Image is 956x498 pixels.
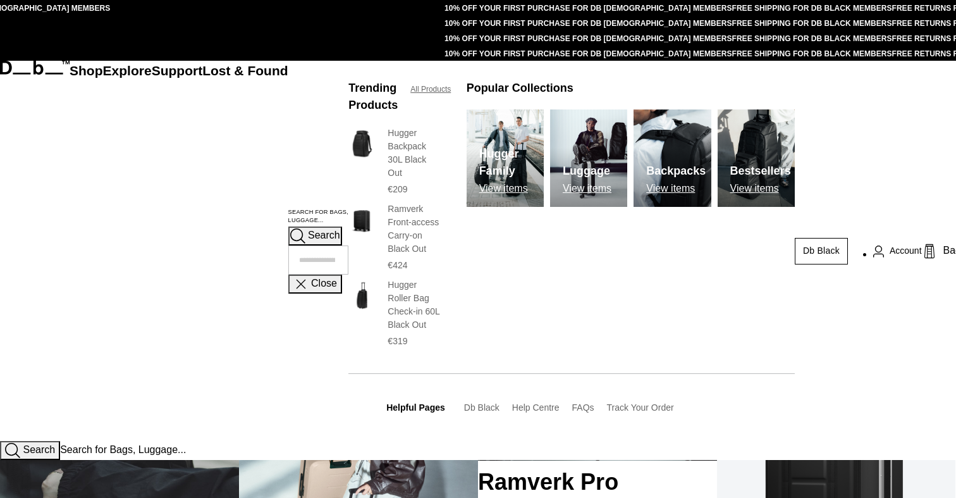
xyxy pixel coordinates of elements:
[70,61,288,441] nav: Main Navigation
[467,80,573,97] h3: Popular Collections
[348,202,375,237] img: Ramverk Front-access Carry-on Black Out
[410,84,451,95] a: All Products
[152,63,203,78] a: Support
[512,402,560,413] a: Help Centre
[730,183,791,194] p: View items
[634,109,711,207] img: Db
[479,183,544,194] p: View items
[444,49,732,58] a: 10% OFF YOUR FIRST PURCHASE FOR DB [DEMOGRAPHIC_DATA] MEMBERS
[444,19,732,28] a: 10% OFF YOUR FIRST PURCHASE FOR DB [DEMOGRAPHIC_DATA] MEMBERS
[348,278,441,348] a: Hugger Roller Bag Check-in 60L Black Out Hugger Roller Bag Check-in 60L Black Out €319
[634,109,711,207] a: Db Backpacks View items
[388,260,407,270] span: €424
[718,109,795,207] a: Db Bestsellers View items
[467,109,544,207] img: Db
[464,402,499,413] a: Db Black
[646,163,706,180] h3: Backpacks
[386,401,445,414] h3: Helpful Pages
[730,163,791,180] h3: Bestsellers
[732,34,892,43] a: FREE SHIPPING FOR DB BLACK MEMBERS
[795,238,848,265] a: Db Black
[890,244,922,258] span: Account
[311,278,337,289] span: Close
[288,208,349,226] label: Search for Bags, Luggage...
[444,34,732,43] a: 10% OFF YOUR FIRST PURCHASE FOR DB [DEMOGRAPHIC_DATA] MEMBERS
[718,109,795,207] img: Db
[308,230,340,241] span: Search
[70,63,103,78] a: Shop
[348,278,375,313] img: Hugger Roller Bag Check-in 60L Black Out
[388,278,441,332] h3: Hugger Roller Bag Check-in 60L Black Out
[732,4,892,13] a: FREE SHIPPING FOR DB BLACK MEMBERS
[550,109,627,207] img: Db
[388,336,407,346] span: €319
[646,183,706,194] p: View items
[563,163,611,180] h3: Luggage
[388,127,441,180] h3: Hugger Backpack 30L Black Out
[202,63,288,78] a: Lost & Found
[444,4,732,13] a: 10% OFF YOUR FIRST PURCHASE FOR DB [DEMOGRAPHIC_DATA] MEMBERS
[23,444,55,455] span: Search
[550,109,627,207] a: Db Luggage View items
[479,146,544,180] h3: Hugger Family
[467,109,544,207] a: Db Hugger Family View items
[572,402,594,413] a: FAQs
[348,80,398,114] h3: Trending Products
[732,19,892,28] a: FREE SHIPPING FOR DB BLACK MEMBERS
[563,183,611,194] p: View items
[607,402,674,413] a: Track Your Order
[348,127,441,196] a: Hugger Backpack 30L Black Out Hugger Backpack 30L Black Out €209
[288,227,342,246] button: Search
[388,202,441,256] h3: Ramverk Front-access Carry-on Black Out
[388,184,407,194] span: €209
[348,127,375,161] img: Hugger Backpack 30L Black Out
[103,63,152,78] a: Explore
[348,202,441,272] a: Ramverk Front-access Carry-on Black Out Ramverk Front-access Carry-on Black Out €424
[873,244,922,259] a: Account
[288,275,342,294] button: Close
[732,49,892,58] a: FREE SHIPPING FOR DB BLACK MEMBERS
